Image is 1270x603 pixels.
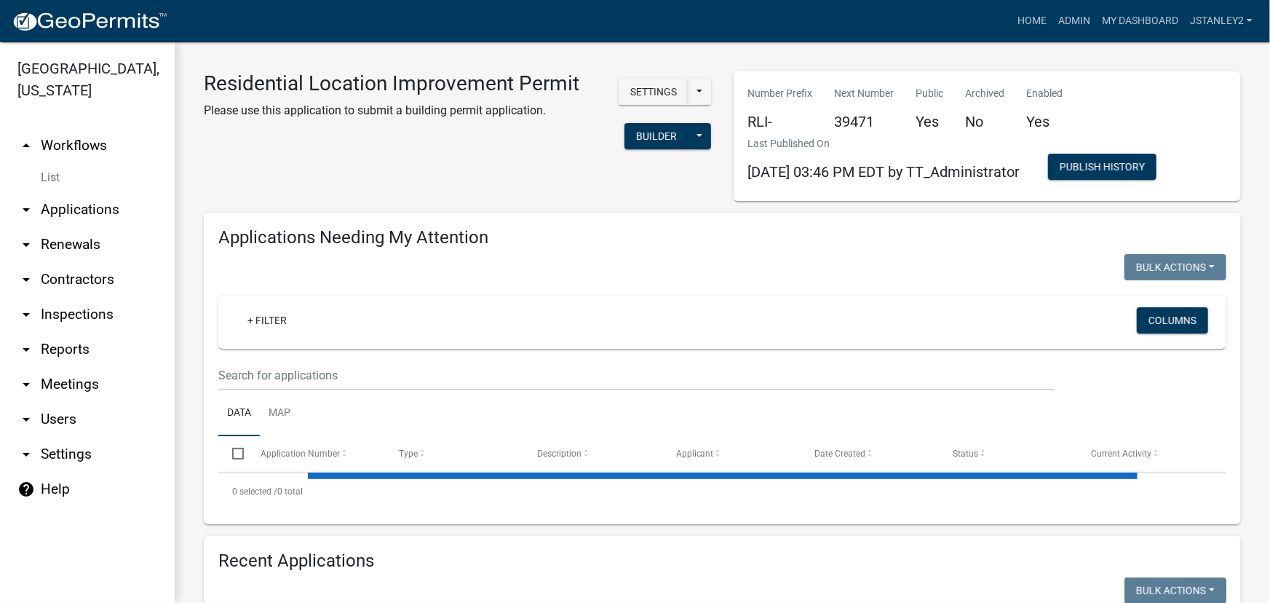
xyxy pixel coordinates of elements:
[801,436,939,471] datatable-header-cell: Date Created
[748,136,1020,151] p: Last Published On
[218,473,1226,510] div: 0 total
[17,306,35,323] i: arrow_drop_down
[17,271,35,288] i: arrow_drop_down
[748,163,1020,181] span: [DATE] 03:46 PM EDT by TT_Administrator
[17,376,35,393] i: arrow_drop_down
[17,201,35,218] i: arrow_drop_down
[218,360,1055,390] input: Search for applications
[218,436,246,471] datatable-header-cell: Select
[218,390,260,437] a: Data
[662,436,801,471] datatable-header-cell: Applicant
[1092,449,1152,459] span: Current Activity
[204,102,579,119] p: Please use this application to submit a building permit application.
[17,411,35,428] i: arrow_drop_down
[1052,7,1096,35] a: Admin
[939,436,1077,471] datatable-header-cell: Status
[1124,254,1226,280] button: Bulk Actions
[916,86,944,101] p: Public
[204,71,579,96] h3: Residential Location Improvement Permit
[676,449,714,459] span: Applicant
[966,113,1005,130] h5: No
[835,113,894,130] h5: 39471
[1048,154,1156,180] button: Publish History
[260,390,299,437] a: Map
[399,449,418,459] span: Type
[17,137,35,154] i: arrow_drop_up
[966,86,1005,101] p: Archived
[619,79,688,105] button: Settings
[1027,113,1063,130] h5: Yes
[218,551,1226,572] h4: Recent Applications
[1027,86,1063,101] p: Enabled
[218,227,1226,248] h4: Applications Needing My Attention
[261,449,340,459] span: Application Number
[246,436,384,471] datatable-header-cell: Application Number
[17,481,35,498] i: help
[523,436,662,471] datatable-header-cell: Description
[1048,162,1156,174] wm-modal-confirm: Workflow Publish History
[814,449,865,459] span: Date Created
[1012,7,1052,35] a: Home
[748,113,813,130] h5: RLI-
[1096,7,1184,35] a: My Dashboard
[1137,307,1208,334] button: Columns
[748,86,813,101] p: Number Prefix
[953,449,978,459] span: Status
[385,436,523,471] datatable-header-cell: Type
[835,86,894,101] p: Next Number
[624,123,688,149] button: Builder
[236,307,298,334] a: + Filter
[17,446,35,463] i: arrow_drop_down
[916,113,944,130] h5: Yes
[232,486,277,497] span: 0 selected /
[1078,436,1216,471] datatable-header-cell: Current Activity
[17,341,35,358] i: arrow_drop_down
[17,236,35,253] i: arrow_drop_down
[1184,7,1258,35] a: jstanley2
[537,449,582,459] span: Description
